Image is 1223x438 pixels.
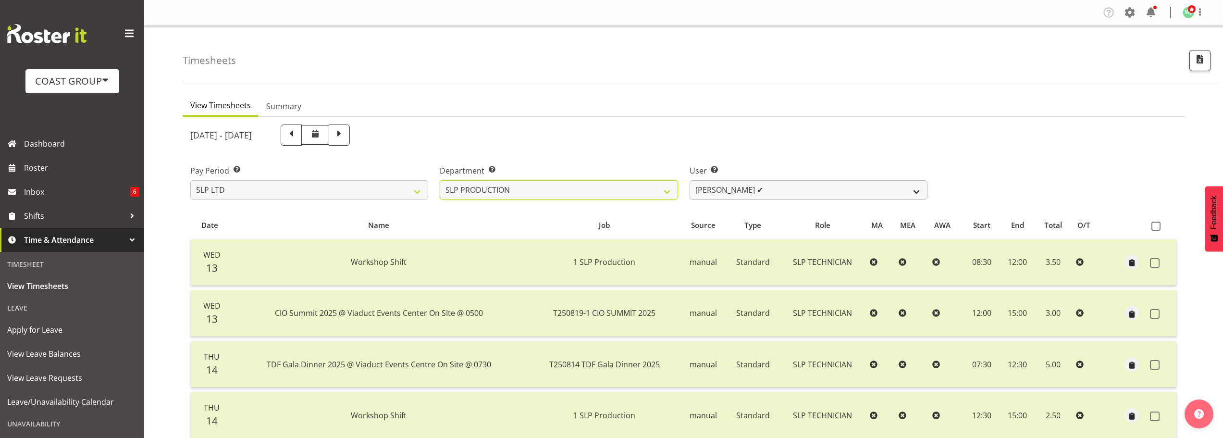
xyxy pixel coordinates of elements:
[1035,290,1072,337] td: 3.00
[553,308,655,318] span: T250819-1 CIO SUMMIT 2025
[2,298,142,318] div: Leave
[204,402,220,413] span: Thu
[690,308,717,318] span: manual
[1000,341,1035,388] td: 12:30
[793,410,852,421] span: SLP TECHNICIAN
[690,257,717,267] span: manual
[793,308,852,318] span: SLP TECHNICIAN
[206,363,218,376] span: 14
[690,359,717,370] span: manual
[24,137,139,151] span: Dashboard
[7,395,137,409] span: Leave/Unavailability Calendar
[201,220,218,231] span: Date
[7,323,137,337] span: Apply for Leave
[1189,50,1211,71] button: Export CSV
[1000,239,1035,286] td: 12:00
[1194,409,1204,419] img: help-xxl-2.png
[2,366,142,390] a: View Leave Requests
[690,410,717,421] span: manual
[190,165,428,176] label: Pay Period
[190,130,252,140] h5: [DATE] - [DATE]
[1000,290,1035,337] td: 15:00
[973,220,990,231] span: Start
[1044,220,1062,231] span: Total
[934,220,951,231] span: AWA
[206,261,218,275] span: 13
[1011,220,1024,231] span: End
[691,220,716,231] span: Source
[267,359,491,370] span: TDF Gala Dinner 2025 @ Viaduct Events Centre On Site @ 0730
[900,220,915,231] span: MEA
[7,279,137,293] span: View Timesheets
[1035,239,1072,286] td: 3.50
[2,274,142,298] a: View Timesheets
[2,390,142,414] a: Leave/Unavailability Calendar
[24,209,125,223] span: Shifts
[744,220,761,231] span: Type
[7,347,137,361] span: View Leave Balances
[793,257,852,267] span: SLP TECHNICIAN
[440,165,678,176] label: Department
[204,351,220,362] span: Thu
[190,100,251,111] span: View Timesheets
[35,74,110,88] div: COAST GROUP
[964,341,1001,388] td: 07:30
[1210,196,1218,229] span: Feedback
[690,165,927,176] label: User
[7,371,137,385] span: View Leave Requests
[203,300,221,311] span: Wed
[549,359,660,370] span: T250814 TDF Gala Dinner 2025
[206,414,218,427] span: 14
[2,414,142,434] div: Unavailability
[964,290,1001,337] td: 12:00
[368,220,389,231] span: Name
[793,359,852,370] span: SLP TECHNICIAN
[964,239,1001,286] td: 08:30
[183,55,236,66] h4: Timesheets
[206,312,218,325] span: 13
[130,187,139,197] span: 6
[24,233,125,247] span: Time & Attendance
[24,185,130,199] span: Inbox
[1205,186,1223,251] button: Feedback - Show survey
[7,24,86,43] img: Rosterit website logo
[203,250,221,260] span: Wed
[871,220,883,231] span: MA
[1035,341,1072,388] td: 5.00
[1183,7,1194,18] img: woojin-jung1017.jpg
[599,220,610,231] span: Job
[2,254,142,274] div: Timesheet
[727,341,780,388] td: Standard
[2,318,142,342] a: Apply for Leave
[573,257,635,267] span: 1 SLP Production
[727,239,780,286] td: Standard
[815,220,830,231] span: Role
[1077,220,1090,231] span: O/T
[351,410,407,421] span: Workshop Shift
[275,308,483,318] span: CIO Summit 2025 @ Viaduct Events Center On SIte @ 0500
[2,342,142,366] a: View Leave Balances
[573,410,635,421] span: 1 SLP Production
[266,100,301,112] span: Summary
[24,161,139,175] span: Roster
[727,290,780,337] td: Standard
[351,257,407,267] span: Workshop Shift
